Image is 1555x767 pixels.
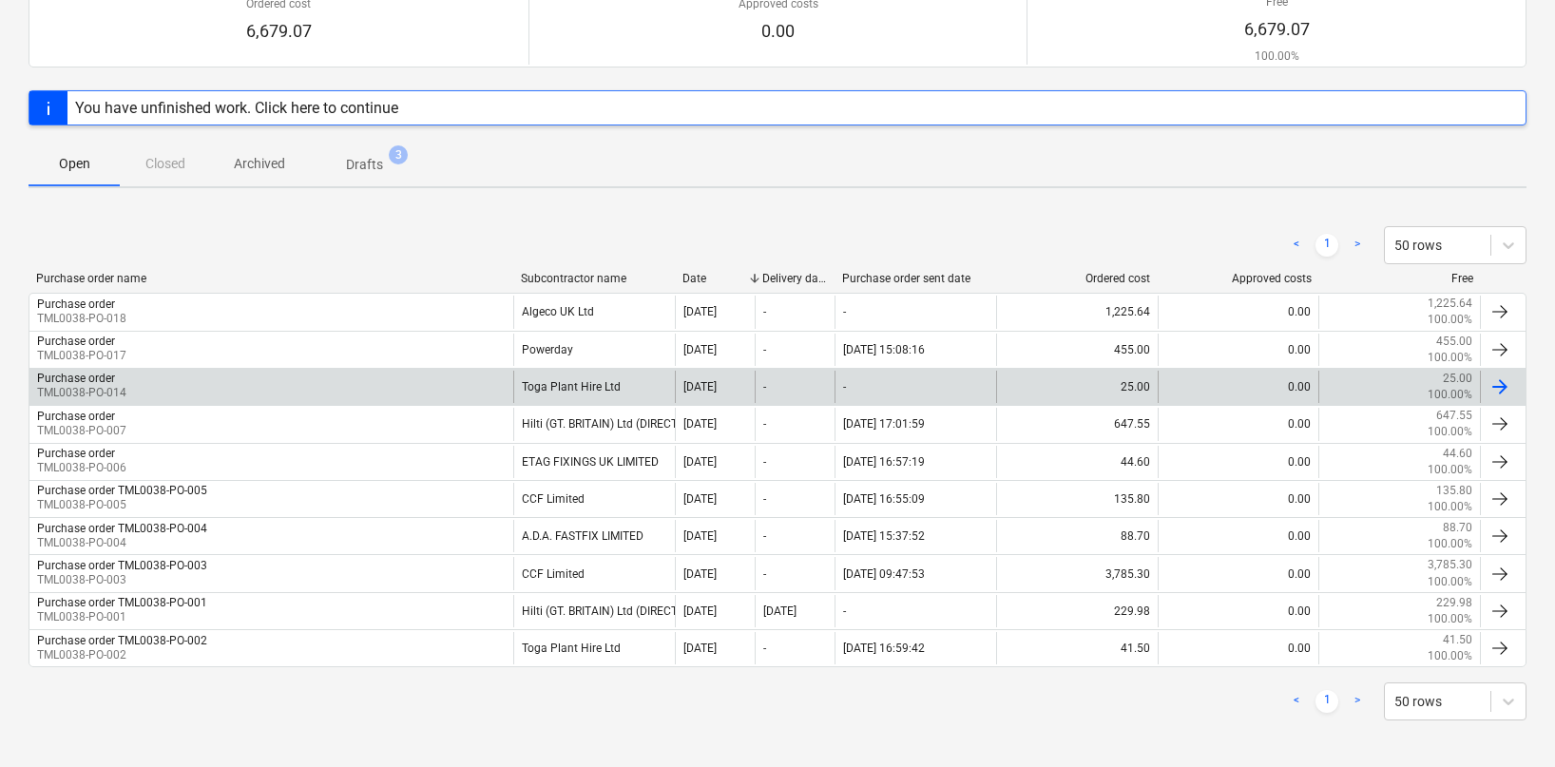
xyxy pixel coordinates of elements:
div: 0.00 [1158,296,1319,328]
div: 229.98 [996,595,1158,627]
div: - [763,455,766,469]
p: 100.00% [1428,648,1472,664]
p: 100.00% [1428,499,1472,515]
div: - [763,492,766,506]
a: Previous page [1285,690,1308,713]
div: 44.60 [996,446,1158,478]
p: TML0038-PO-003 [37,572,207,588]
div: Toga Plant Hire Ltd [513,632,675,664]
p: TML0038-PO-017 [37,348,126,364]
div: [DATE] [683,343,717,356]
div: [DATE] 16:59:42 [843,642,925,655]
div: 25.00 [996,371,1158,403]
div: Purchase order name [36,272,506,285]
div: Free [1327,272,1473,285]
p: TML0038-PO-018 [37,311,126,327]
p: 100.00% [1428,387,1472,403]
div: Purchase order [37,410,115,423]
div: 0.00 [1158,334,1319,366]
div: Purchase order [37,335,115,348]
p: 100.00% [1428,312,1472,328]
p: 135.80 [1436,483,1472,499]
div: [DATE] 15:37:52 [843,529,925,543]
div: [DATE] [683,305,717,318]
div: [DATE] 09:47:53 [843,567,925,581]
p: Drafts [346,155,383,175]
div: [DATE] 17:01:59 [843,417,925,431]
p: 41.50 [1443,632,1472,648]
div: 0.00 [1158,446,1319,478]
p: 647.55 [1436,408,1472,424]
div: - [763,343,766,356]
div: 455.00 [996,334,1158,366]
div: - [843,380,846,393]
div: 0.00 [1158,483,1319,515]
div: Algeco UK Ltd [513,296,675,328]
p: TML0038-PO-002 [37,647,207,663]
div: - [763,305,766,318]
div: ETAG FIXINGS UK LIMITED [513,446,675,478]
div: Ordered cost [1004,272,1150,285]
div: [DATE] [683,380,717,393]
div: Toga Plant Hire Ltd [513,371,675,403]
div: [DATE] [683,492,717,506]
p: 88.70 [1443,520,1472,536]
div: 0.00 [1158,557,1319,589]
div: 0.00 [1158,595,1319,627]
div: [DATE] [683,567,717,581]
div: Purchase order [37,372,115,385]
div: Purchase order TML0038-PO-002 [37,634,207,647]
p: 100.00% [1428,611,1472,627]
div: Purchase order TML0038-PO-005 [37,484,207,497]
p: 1,225.64 [1428,296,1472,312]
div: 135.80 [996,483,1158,515]
p: 0.00 [739,20,818,43]
div: 3,785.30 [996,557,1158,589]
p: Open [51,154,97,174]
div: 88.70 [996,520,1158,552]
a: Previous page [1285,234,1308,257]
div: Approved costs [1165,272,1312,285]
div: A.D.A. FASTFIX LIMITED [513,520,675,552]
div: - [763,380,766,393]
p: 3,785.30 [1428,557,1472,573]
div: Date [682,272,747,285]
p: 229.98 [1436,595,1472,611]
div: Purchase order TML0038-PO-003 [37,559,207,572]
div: Purchase order TML0038-PO-004 [37,522,207,535]
div: [DATE] 15:08:16 [843,343,925,356]
div: Subcontractor name [521,272,667,285]
p: TML0038-PO-001 [37,609,207,625]
div: 0.00 [1158,408,1319,440]
p: 25.00 [1443,371,1472,387]
div: - [843,305,846,318]
p: TML0038-PO-005 [37,497,207,513]
div: Hilti (GT. BRITAIN) Ltd (DIRECT DEBIT) [513,595,675,627]
p: 6,679.07 [1244,18,1310,41]
div: 1,225.64 [996,296,1158,328]
p: 100.00% [1428,574,1472,590]
p: TML0038-PO-007 [37,423,126,439]
div: 0.00 [1158,371,1319,403]
p: 100.00% [1428,536,1472,552]
a: Page 1 is your current page [1315,690,1338,713]
div: 647.55 [996,408,1158,440]
div: CCF Limited [513,483,675,515]
p: 44.60 [1443,446,1472,462]
p: TML0038-PO-006 [37,460,126,476]
div: 0.00 [1158,520,1319,552]
a: Page 1 is your current page [1315,234,1338,257]
div: CCF Limited [513,557,675,589]
div: Delivery date [762,272,827,285]
p: Archived [234,154,285,174]
div: Chat Widget [1460,676,1555,767]
p: TML0038-PO-014 [37,385,126,401]
span: 3 [389,145,408,164]
div: [DATE] [763,604,797,618]
p: 6,679.07 [246,20,312,43]
div: [DATE] [683,529,717,543]
div: [DATE] 16:57:19 [843,455,925,469]
a: Next page [1346,690,1369,713]
div: Powerday [513,334,675,366]
p: 100.00% [1428,462,1472,478]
